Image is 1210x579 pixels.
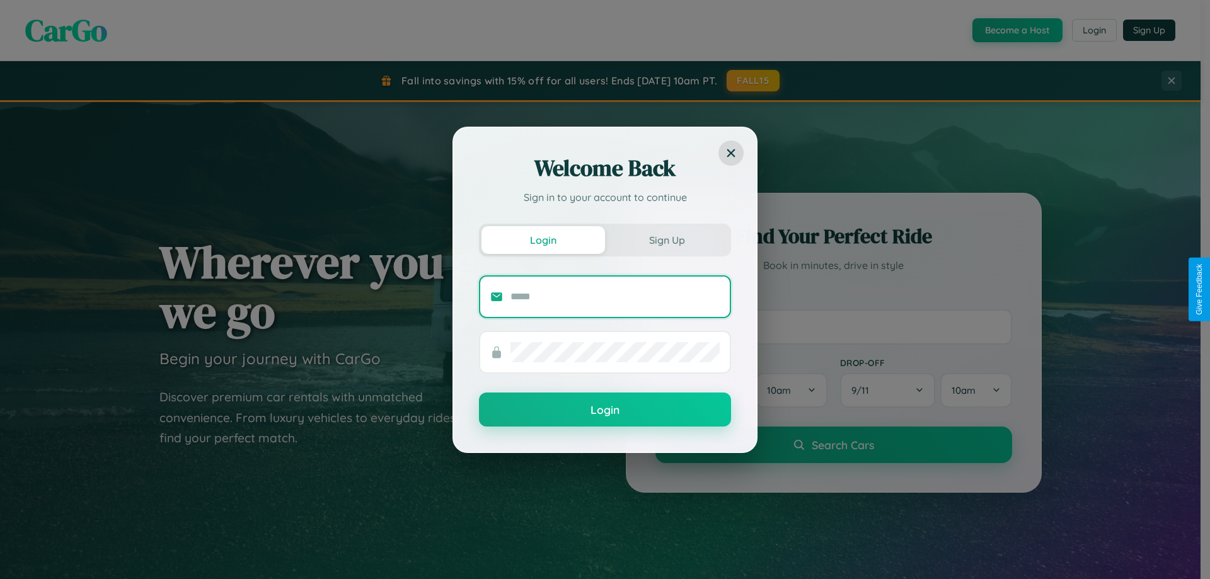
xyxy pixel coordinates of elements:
[1195,264,1204,315] div: Give Feedback
[605,226,729,254] button: Sign Up
[479,153,731,183] h2: Welcome Back
[481,226,605,254] button: Login
[479,190,731,205] p: Sign in to your account to continue
[479,393,731,427] button: Login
